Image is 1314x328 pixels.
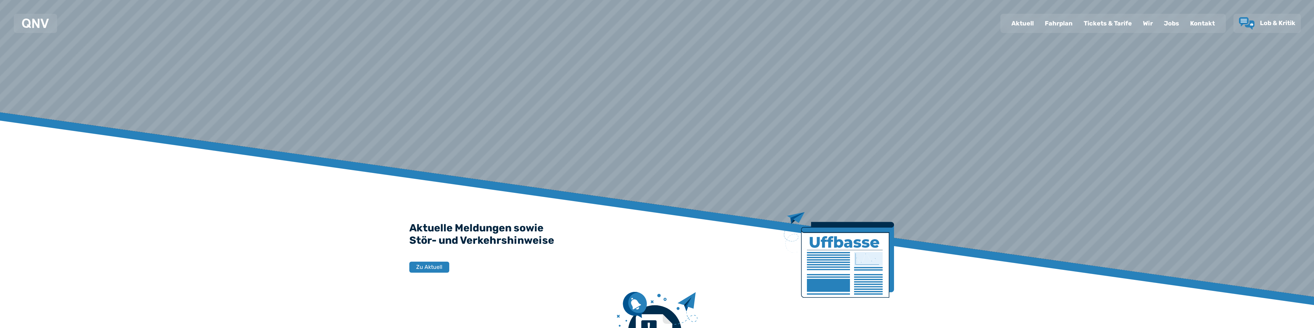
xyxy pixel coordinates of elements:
a: Wir [1137,14,1158,32]
a: Kontakt [1185,14,1220,32]
img: Zeitung mit Titel Uffbase [784,212,894,298]
img: QNV Logo [22,19,49,28]
a: Aktuell [1006,14,1039,32]
a: QNV Logo [22,17,49,30]
h2: Aktuelle Meldungen sowie Stör- und Verkehrshinweise [409,222,905,247]
span: Lob & Kritik [1260,19,1295,27]
a: Tickets & Tarife [1078,14,1137,32]
a: Jobs [1158,14,1185,32]
a: Lob & Kritik [1239,17,1295,30]
button: Zu Aktuell [409,262,449,273]
a: Fahrplan [1039,14,1078,32]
